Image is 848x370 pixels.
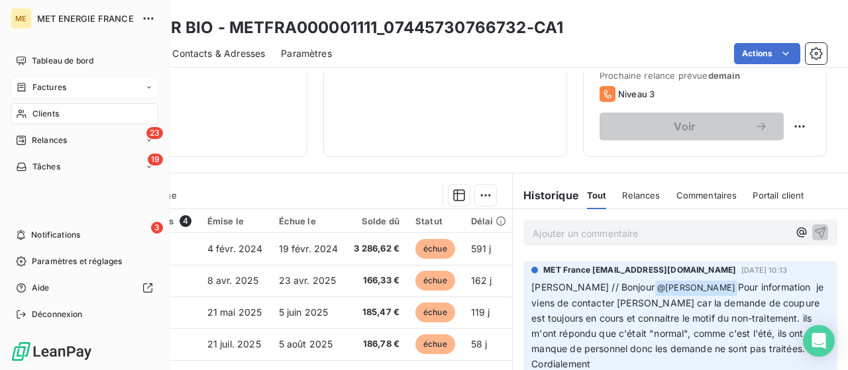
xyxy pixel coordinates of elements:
[513,187,579,203] h6: Historique
[279,306,329,318] span: 5 juin 2025
[279,275,337,286] span: 23 avr. 2025
[600,113,784,140] button: Voir
[32,282,50,294] span: Aide
[32,108,59,120] span: Clients
[32,55,93,67] span: Tableau de bord
[531,281,826,369] span: Pour information je viens de contacter [PERSON_NAME] car la demande de coupure est toujours en co...
[11,8,32,29] div: ME
[587,190,607,201] span: Tout
[151,222,163,234] span: 3
[415,239,455,259] span: échue
[803,325,835,357] div: Open Intercom Messenger
[11,277,158,299] a: Aide
[117,16,563,40] h3: VALEUR BIO - METFRA000001111_07445730766732-CA1
[207,216,263,226] div: Émise le
[415,334,455,354] span: échue
[354,338,399,351] span: 186,78 €
[600,70,810,81] span: Prochaine relance prévue
[32,161,60,173] span: Tâches
[543,264,736,276] span: MET France [EMAIL_ADDRESS][DOMAIN_NAME]
[180,215,191,227] span: 4
[31,229,80,241] span: Notifications
[207,338,261,349] span: 21 juil. 2025
[32,255,122,267] span: Paramètres et réglages
[615,121,755,132] span: Voir
[354,242,399,255] span: 3 286,62 €
[172,47,265,60] span: Contacts & Adresses
[281,47,332,60] span: Paramètres
[531,281,655,293] span: [PERSON_NAME] // Bonjour
[354,306,399,319] span: 185,47 €
[471,275,492,286] span: 162 j
[32,134,67,146] span: Relances
[207,275,259,286] span: 8 avr. 2025
[279,216,339,226] div: Échue le
[207,306,262,318] span: 21 mai 2025
[32,81,66,93] span: Factures
[354,274,399,287] span: 166,33 €
[37,13,134,24] span: MET ENERGIE FRANCE
[655,281,737,296] span: @ [PERSON_NAME]
[622,190,660,201] span: Relances
[279,338,333,349] span: 5 août 2025
[415,302,455,322] span: échue
[471,338,488,349] span: 58 j
[354,216,399,226] div: Solde dû
[618,89,655,99] span: Niveau 3
[148,154,163,165] span: 19
[146,127,163,139] span: 23
[11,341,93,362] img: Logo LeanPay
[471,216,507,226] div: Délai
[279,243,339,254] span: 19 févr. 2024
[708,70,741,81] span: demain
[471,243,492,254] span: 591 j
[734,43,800,64] button: Actions
[741,266,787,274] span: [DATE] 10:13
[753,190,804,201] span: Portail client
[415,271,455,291] span: échue
[415,216,455,226] div: Statut
[471,306,490,318] span: 119 j
[676,190,737,201] span: Commentaires
[32,308,83,320] span: Déconnexion
[207,243,263,254] span: 4 févr. 2024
